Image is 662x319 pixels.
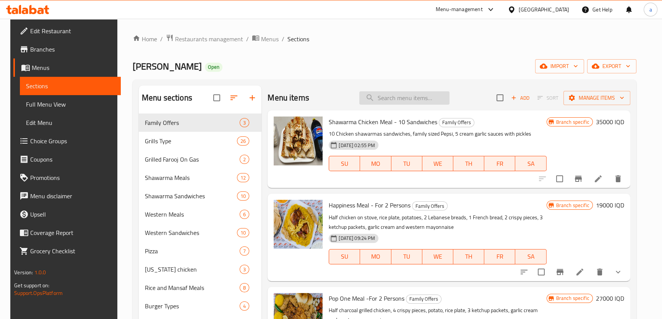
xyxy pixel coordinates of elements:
[240,119,249,126] span: 3
[240,266,249,273] span: 3
[30,45,115,54] span: Branches
[332,158,357,169] span: SU
[30,155,115,164] span: Coupons
[563,91,630,105] button: Manage items
[14,280,49,290] span: Get support on:
[391,249,422,264] button: TU
[145,191,237,201] span: Shawarma Sandwiches
[240,210,249,219] div: items
[145,301,240,311] span: Burger Types
[329,129,546,139] p: 10 Chicken shawarmas sandwiches, family sized Pepsi, 5 cream garlic sauces with pickles
[225,89,243,107] span: Sort sections
[287,34,309,44] span: Sections
[240,303,249,310] span: 4
[139,260,261,279] div: [US_STATE] chicken3
[30,246,115,256] span: Grocery Checklist
[145,155,240,164] span: Grilled Farooj On Gas
[14,288,63,298] a: Support.OpsPlatform
[553,118,592,126] span: Branch specific
[406,295,441,303] span: Family Offers
[175,34,243,44] span: Restaurants management
[145,136,237,146] span: Grills Type
[145,173,237,182] span: Shawarma Meals
[237,229,249,236] span: 10
[336,142,378,149] span: [DATE] 02:55 PM
[26,118,115,127] span: Edit Menu
[133,34,636,44] nav: breadcrumb
[508,92,532,104] span: Add item
[484,249,515,264] button: FR
[139,279,261,297] div: Rice and Mansaf Meals8
[593,62,630,71] span: export
[336,235,378,242] span: [DATE] 09:24 PM
[484,156,515,171] button: FR
[274,200,323,249] img: Happiness Meal - For 2 Persons
[139,223,261,242] div: Western Sandwiches10
[237,228,249,237] div: items
[510,94,531,102] span: Add
[594,174,603,183] a: Edit menu item
[282,34,284,44] li: /
[436,5,483,14] div: Menu-management
[30,228,115,237] span: Coverage Report
[139,168,261,187] div: Shawarma Meals12
[243,89,261,107] button: Add section
[329,293,404,304] span: Pop One Meal -For 2 Persons
[553,295,592,302] span: Branch specific
[20,95,121,113] a: Full Menu View
[237,136,249,146] div: items
[422,156,453,171] button: WE
[553,202,592,209] span: Branch specific
[360,156,391,171] button: MO
[329,116,437,128] span: Shawarma Chicken Meal - 10 Sandwiches
[508,92,532,104] button: Add
[609,170,627,188] button: delete
[30,136,115,146] span: Choice Groups
[425,251,450,262] span: WE
[439,118,474,127] div: Family Offers
[145,228,237,237] span: Western Sandwiches
[237,191,249,201] div: items
[329,199,411,211] span: Happiness Meal - For 2 Persons
[533,264,549,280] span: Select to update
[359,91,449,105] input: search
[237,174,249,181] span: 12
[145,283,240,292] span: Rice and Mansaf Meals
[406,295,441,304] div: Family Offers
[30,173,115,182] span: Promotions
[412,202,447,211] span: Family Offers
[13,132,121,150] a: Choice Groups
[13,58,121,77] a: Menus
[26,81,115,91] span: Sections
[139,205,261,223] div: Western Meals6
[268,92,309,104] h2: Menu items
[30,191,115,201] span: Menu disclaimer
[14,267,33,277] span: Version:
[246,34,249,44] li: /
[240,283,249,292] div: items
[552,171,568,187] span: Select to update
[261,34,279,44] span: Menus
[569,170,587,188] button: Branch-specific-item
[145,246,240,256] div: Pizza
[13,223,121,242] a: Coverage Report
[166,34,243,44] a: Restaurants management
[240,156,249,163] span: 2
[252,34,279,44] a: Menus
[139,150,261,168] div: Grilled Farooj On Gas2
[13,187,121,205] a: Menu disclaimer
[160,34,163,44] li: /
[649,5,652,14] span: a
[20,113,121,132] a: Edit Menu
[240,248,249,255] span: 7
[329,213,546,232] p: Half chicken on stove, rice plate, potatoes, 2 Lebanese breads, 1 French bread, 2 crispy pieces, ...
[609,263,627,281] button: show more
[240,118,249,127] div: items
[456,158,481,169] span: TH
